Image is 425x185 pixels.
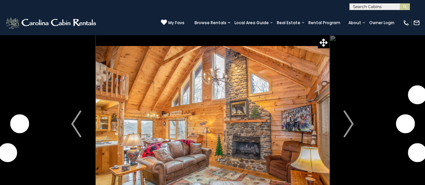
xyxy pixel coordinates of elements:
[403,19,410,26] img: phone-regular-white.png
[273,18,304,28] a: Real Estate
[345,18,365,28] a: About
[305,18,344,28] a: Rental Program
[231,18,272,28] a: Local Area Guide
[413,19,420,26] img: mail-regular-white.png
[344,110,354,137] img: arrow
[366,18,398,28] a: Owner Login
[5,16,98,30] img: White-1-2.png
[191,18,230,28] a: Browse Rentals
[71,110,81,137] img: arrow
[168,20,184,26] span: My Favs
[161,19,184,26] a: My Favs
